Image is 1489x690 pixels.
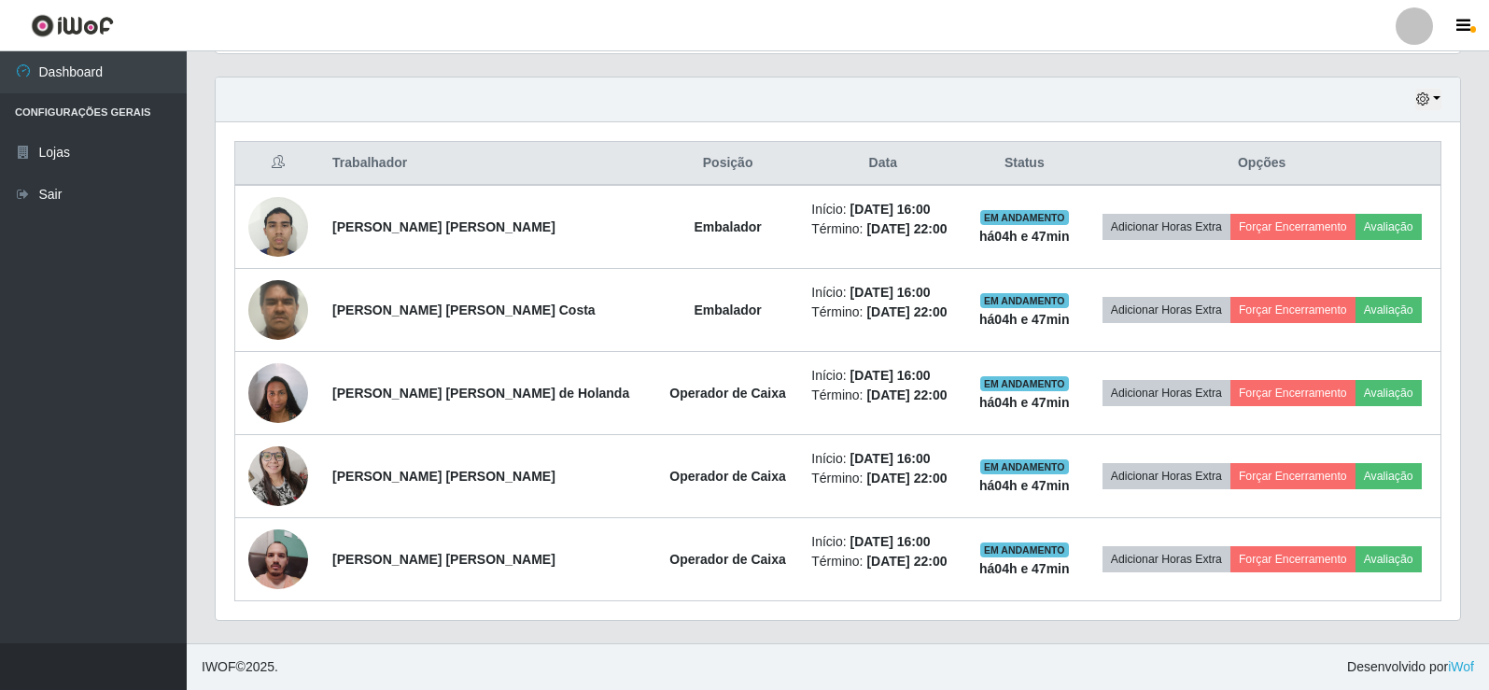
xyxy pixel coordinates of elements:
strong: há 04 h e 47 min [979,229,1070,244]
a: iWof [1448,659,1474,674]
button: Avaliação [1356,546,1422,572]
time: [DATE] 22:00 [866,554,947,569]
button: Avaliação [1356,214,1422,240]
button: Forçar Encerramento [1230,297,1356,323]
span: EM ANDAMENTO [980,542,1069,557]
strong: Embalador [694,303,761,317]
time: [DATE] 22:00 [866,387,947,402]
th: Data [800,142,965,186]
strong: há 04 h e 47 min [979,395,1070,410]
strong: [PERSON_NAME] [PERSON_NAME] de Holanda [332,386,629,401]
time: [DATE] 16:00 [850,202,931,217]
li: Início: [811,532,954,552]
button: Adicionar Horas Extra [1103,214,1230,240]
strong: Operador de Caixa [669,552,786,567]
button: Forçar Encerramento [1230,214,1356,240]
img: CoreUI Logo [31,14,114,37]
li: Início: [811,283,954,303]
li: Término: [811,303,954,322]
span: Desenvolvido por [1347,657,1474,677]
span: IWOF [202,659,236,674]
img: 1690325607087.jpeg [248,520,308,599]
time: [DATE] 22:00 [866,221,947,236]
li: Término: [811,469,954,488]
button: Avaliação [1356,463,1422,489]
span: EM ANDAMENTO [980,376,1069,391]
li: Término: [811,552,954,571]
span: © 2025 . [202,657,278,677]
button: Avaliação [1356,297,1422,323]
time: [DATE] 22:00 [866,304,947,319]
strong: [PERSON_NAME] [PERSON_NAME] Costa [332,303,596,317]
span: EM ANDAMENTO [980,210,1069,225]
time: [DATE] 16:00 [850,368,931,383]
span: EM ANDAMENTO [980,459,1069,474]
strong: há 04 h e 47 min [979,312,1070,327]
strong: Embalador [694,219,761,234]
button: Forçar Encerramento [1230,380,1356,406]
th: Status [965,142,1083,186]
strong: há 04 h e 47 min [979,561,1070,576]
strong: Operador de Caixa [669,386,786,401]
strong: [PERSON_NAME] [PERSON_NAME] [332,219,555,234]
time: [DATE] 16:00 [850,534,931,549]
time: [DATE] 16:00 [850,285,931,300]
li: Início: [811,366,954,386]
li: Término: [811,386,954,405]
li: Término: [811,219,954,239]
li: Início: [811,200,954,219]
img: 1752587880902.jpeg [248,270,308,349]
time: [DATE] 22:00 [866,471,947,486]
button: Adicionar Horas Extra [1103,463,1230,489]
th: Opções [1083,142,1440,186]
th: Trabalhador [321,142,655,186]
button: Adicionar Horas Extra [1103,546,1230,572]
li: Início: [811,449,954,469]
strong: há 04 h e 47 min [979,478,1070,493]
button: Adicionar Horas Extra [1103,380,1230,406]
span: EM ANDAMENTO [980,293,1069,308]
strong: Operador de Caixa [669,469,786,484]
button: Forçar Encerramento [1230,546,1356,572]
th: Posição [655,142,800,186]
img: 1672061092680.jpeg [248,436,308,516]
button: Avaliação [1356,380,1422,406]
img: 1751852515483.jpeg [248,187,308,266]
button: Adicionar Horas Extra [1103,297,1230,323]
time: [DATE] 16:00 [850,451,931,466]
button: Forçar Encerramento [1230,463,1356,489]
strong: [PERSON_NAME] [PERSON_NAME] [332,552,555,567]
strong: [PERSON_NAME] [PERSON_NAME] [332,469,555,484]
img: 1664803341239.jpeg [248,353,308,432]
